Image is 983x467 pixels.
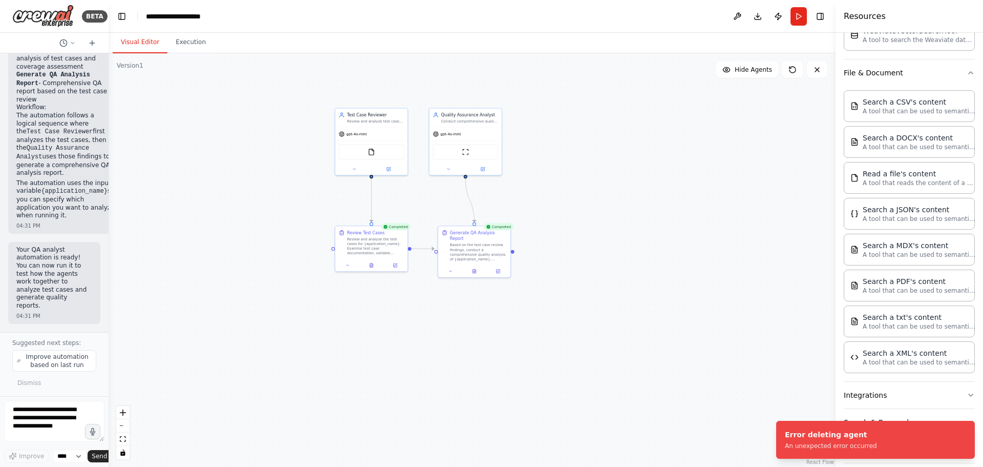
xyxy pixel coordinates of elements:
div: Test Case ReviewerReview and analyze test cases for {application_name}, ensuring comprehensive co... [335,108,409,175]
img: DOCXSearchTool [850,138,859,146]
div: Search a PDF's content [863,276,975,287]
img: PDFSearchTool [850,281,859,290]
div: Search a XML's content [863,348,975,358]
div: Read a file's content [863,169,975,179]
button: Click to speak your automation idea [85,424,100,439]
div: Search a JSON's content [863,205,975,215]
img: FileReadTool [850,174,859,182]
div: Quality Assurance AnalystConduct comprehensive quality analysis of {application_name}, generate d... [429,108,502,175]
div: Based on the test case review findings, conduct a comprehensive quality analysis of {application_... [450,242,507,261]
div: Generate QA Analysis Report [450,230,507,241]
button: File & Document [844,59,975,86]
div: Test Case Reviewer [347,112,404,117]
div: CompletedReview Test CasesReview and analyze the test cases for {application_name}. Examine test ... [335,226,409,272]
span: Send [92,452,107,460]
div: Search a DOCX's content [863,133,975,143]
div: Quality Assurance Analyst [441,112,498,117]
img: ScrapeWebsiteTool [462,149,469,156]
p: The automation follows a logical sequence where the first analyzes the test cases, then the uses ... [16,112,115,177]
button: zoom out [116,419,130,433]
p: A tool to search the Weaviate database for relevant information on internal documents. [863,36,975,44]
p: A tool that can be used to semantic search a query from a XML's content. [863,358,975,367]
p: Suggested next steps: [12,339,96,347]
div: React Flow controls [116,406,130,459]
g: Edge from 52e19b14-5272-41fb-9a89-962cd7799d63 to 69d819c2-2b21-4746-9ab4-fd4f2eb6c8b1 [462,178,477,222]
div: Search a MDX's content [863,240,975,251]
div: An unexpected error occurred [785,442,877,450]
div: Error deleting agent [785,430,877,440]
div: Completed [484,224,514,231]
li: - Comprehensive QA report based on the test case review [16,71,115,104]
div: File & Document [844,86,975,381]
code: Quality Assurance Analyst [16,145,89,160]
button: Hide Agents [716,62,778,78]
button: Hide right sidebar [813,9,827,24]
button: Dismiss [12,376,46,390]
div: Completed [380,224,410,231]
h2: Workflow: [16,104,115,112]
button: View output [359,262,384,269]
div: Search a CSV's content [863,97,975,107]
img: MDXSearchTool [850,246,859,254]
div: Conduct comprehensive quality analysis of {application_name}, generate detailed QA reports, and p... [441,119,498,124]
button: Start a new chat [84,37,100,49]
button: Improve automation based on last run [12,350,96,372]
nav: breadcrumb [146,11,223,22]
span: Improve automation based on last run [23,353,92,369]
button: Open in side panel [385,262,405,269]
button: Improve [4,450,49,463]
img: TXTSearchTool [850,317,859,326]
div: Review and analyze test cases for {application_name}, ensuring comprehensive coverage, identifyin... [347,119,404,124]
button: Switch to previous chat [55,37,80,49]
img: JSONSearchTool [850,210,859,218]
button: Open in side panel [488,268,508,275]
span: Improve [19,452,44,460]
button: Send [88,450,119,462]
p: A tool that can be used to semantic search a query from a CSV's content. [863,107,975,115]
div: 04:31 PM [16,222,115,230]
p: Your QA analyst automation is ready! You can now run it to test how the agents work together to a... [16,246,92,310]
span: gpt-4o-mini [440,132,461,136]
p: A tool that can be used to semantic search a query from a MDX's content. [863,251,975,259]
img: CSVSearchTool [850,102,859,110]
p: A tool that can be used to semantic search a query from a JSON's content. [863,215,975,223]
div: Review and analyze the test cases for {application_name}. Examine test case documentation, valida... [347,237,404,256]
span: gpt-4o-mini [347,132,367,136]
div: CompletedGenerate QA Analysis ReportBased on the test case review findings, conduct a comprehensi... [438,226,511,278]
p: A tool that can be used to semantic search a query from a PDF's content. [863,287,975,295]
g: Edge from a1eca852-5d09-4010-b326-eb8e102139ae to 1a57a30b-88cc-47bc-8944-76db8d3be870 [369,177,374,222]
code: {application_name} [41,188,108,195]
button: fit view [116,433,130,446]
div: 04:31 PM [16,312,92,320]
img: XMLSearchTool [850,353,859,361]
button: View output [462,268,487,275]
button: Open in side panel [466,166,499,173]
code: Test Case Reviewer [27,128,93,135]
button: Search & Research [844,409,975,436]
span: Dismiss [17,379,41,387]
p: The automation uses the input variable so you can specify which application you want to analyze w... [16,179,115,220]
img: WeaviateVectorSearchTool [850,31,859,39]
p: A tool that can be used to semantic search a query from a txt's content. [863,322,975,331]
button: Visual Editor [113,32,167,53]
p: A tool that can be used to semantic search a query from a DOCX's content. [863,143,975,151]
button: Integrations [844,382,975,409]
code: Generate QA Analysis Report [16,71,90,87]
g: Edge from 1a57a30b-88cc-47bc-8944-76db8d3be870 to 69d819c2-2b21-4746-9ab4-fd4f2eb6c8b1 [411,246,434,251]
div: Version 1 [117,62,143,70]
img: Logo [12,5,74,28]
span: Hide Agents [735,66,772,74]
img: FileReadTool [368,149,375,156]
div: Search a txt's content [863,312,975,322]
h4: Resources [844,10,886,23]
button: Open in side panel [372,166,405,173]
p: A tool that reads the content of a file. To use this tool, provide a 'file_path' parameter with t... [863,179,975,187]
button: zoom in [116,406,130,419]
button: Hide left sidebar [115,9,129,24]
button: Execution [167,32,214,53]
div: Review Test Cases [347,230,385,235]
button: toggle interactivity [116,446,130,459]
div: BETA [82,10,108,23]
li: - Initial analysis of test cases and coverage assessment [16,46,115,71]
